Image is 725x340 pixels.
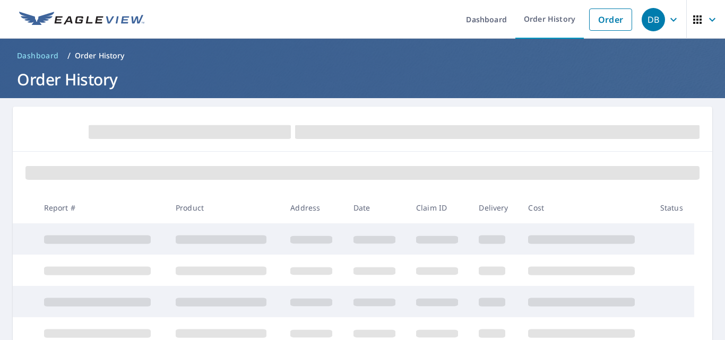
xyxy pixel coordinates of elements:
[67,49,71,62] li: /
[13,47,712,64] nav: breadcrumb
[652,192,694,223] th: Status
[36,192,167,223] th: Report #
[589,8,632,31] a: Order
[19,12,144,28] img: EV Logo
[17,50,59,61] span: Dashboard
[470,192,520,223] th: Delivery
[408,192,470,223] th: Claim ID
[13,68,712,90] h1: Order History
[13,47,63,64] a: Dashboard
[75,50,125,61] p: Order History
[345,192,408,223] th: Date
[520,192,651,223] th: Cost
[282,192,344,223] th: Address
[642,8,665,31] div: DB
[167,192,282,223] th: Product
